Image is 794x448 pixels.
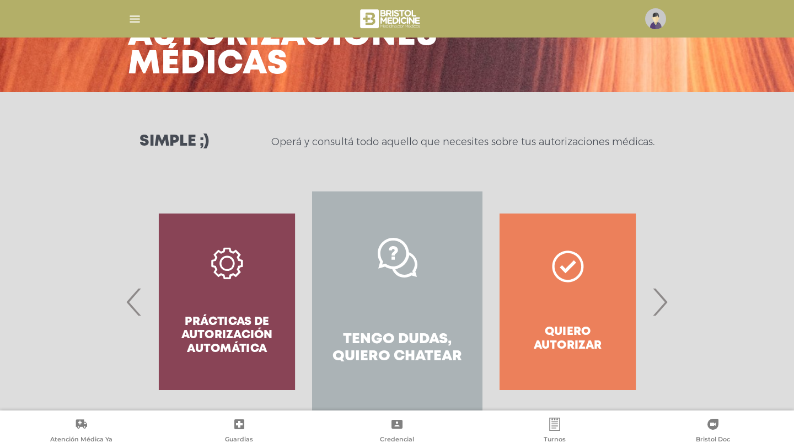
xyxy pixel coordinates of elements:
[544,435,566,445] span: Turnos
[318,418,476,446] a: Credencial
[696,435,730,445] span: Bristol Doc
[634,418,792,446] a: Bristol Doc
[128,12,142,26] img: Cober_menu-lines-white.svg
[645,8,666,29] img: profile-placeholder.svg
[380,435,414,445] span: Credencial
[128,22,438,79] h3: Autorizaciones médicas
[2,418,160,446] a: Atención Médica Ya
[649,272,670,332] span: Next
[160,418,318,446] a: Guardias
[225,435,253,445] span: Guardias
[476,418,634,446] a: Turnos
[124,272,145,332] span: Previous
[358,6,424,32] img: bristol-medicine-blanco.png
[271,135,654,148] p: Operá y consultá todo aquello que necesites sobre tus autorizaciones médicas.
[50,435,112,445] span: Atención Médica Ya
[332,331,463,365] h4: Tengo dudas, quiero chatear
[140,134,209,150] h3: Simple ;)
[312,191,482,412] a: Tengo dudas, quiero chatear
